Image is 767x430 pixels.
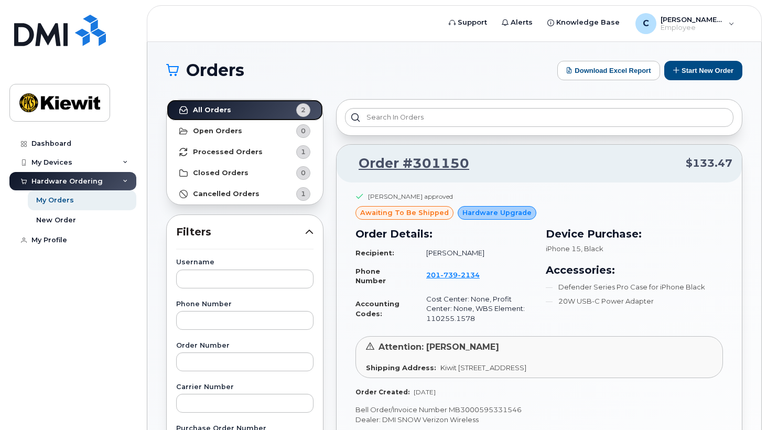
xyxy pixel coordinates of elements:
[355,405,723,415] p: Bell Order/Invoice Number MB3000595331546
[355,226,533,242] h3: Order Details:
[462,208,532,218] span: Hardware Upgrade
[581,244,603,253] span: , Black
[546,282,723,292] li: Defender Series Pro Case for iPhone Black
[355,267,386,285] strong: Phone Number
[301,168,306,178] span: 0
[440,271,458,279] span: 739
[417,290,533,328] td: Cost Center: None, Profit Center: None, WBS Element: 110255.1578
[176,384,314,391] label: Carrier Number
[193,148,263,156] strong: Processed Orders
[355,299,399,318] strong: Accounting Codes:
[301,126,306,136] span: 0
[368,192,453,201] div: [PERSON_NAME] approved
[176,342,314,349] label: Order Number
[417,244,533,262] td: [PERSON_NAME]
[721,384,759,422] iframe: Messenger Launcher
[557,61,660,80] button: Download Excel Report
[176,301,314,308] label: Phone Number
[167,184,323,205] a: Cancelled Orders1
[440,363,526,372] span: Kiwit [STREET_ADDRESS]
[686,156,732,171] span: $133.47
[414,388,436,396] span: [DATE]
[176,259,314,266] label: Username
[346,154,469,173] a: Order #301150
[546,226,723,242] h3: Device Purchase:
[366,363,436,372] strong: Shipping Address:
[355,388,409,396] strong: Order Created:
[301,189,306,199] span: 1
[186,62,244,78] span: Orders
[458,271,480,279] span: 2134
[167,121,323,142] a: Open Orders0
[167,163,323,184] a: Closed Orders0
[355,249,394,257] strong: Recipient:
[301,105,306,115] span: 2
[193,169,249,177] strong: Closed Orders
[193,190,260,198] strong: Cancelled Orders
[193,106,231,114] strong: All Orders
[546,296,723,306] li: 20W USB-C Power Adapter
[193,127,242,135] strong: Open Orders
[379,342,499,352] span: Attention: [PERSON_NAME]
[546,244,581,253] span: iPhone 15
[301,147,306,157] span: 1
[426,271,492,279] a: 2017392134
[345,108,733,127] input: Search in orders
[167,100,323,121] a: All Orders2
[167,142,323,163] a: Processed Orders1
[664,61,742,80] button: Start New Order
[355,415,723,425] p: Dealer: DMI SNOW Verizon Wireless
[546,262,723,278] h3: Accessories:
[360,208,449,218] span: awaiting to be shipped
[426,271,480,279] span: 201
[176,224,305,240] span: Filters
